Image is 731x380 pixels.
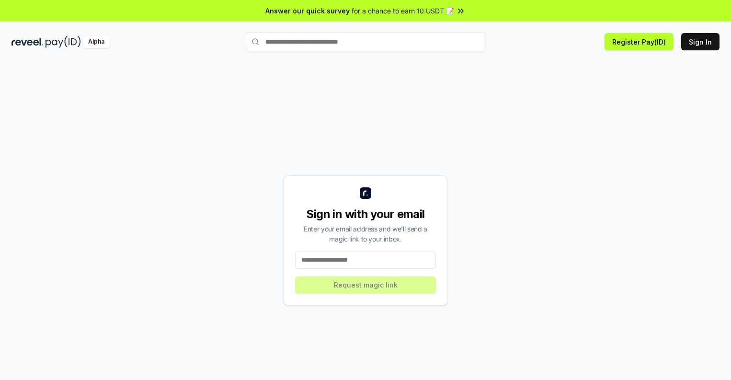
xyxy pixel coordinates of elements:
span: Answer our quick survey [265,6,350,16]
div: Enter your email address and we’ll send a magic link to your inbox. [295,224,436,244]
div: Alpha [83,36,110,48]
span: for a chance to earn 10 USDT 📝 [352,6,454,16]
div: Sign in with your email [295,207,436,222]
img: logo_small [360,187,371,199]
button: Register Pay(ID) [605,33,674,50]
img: reveel_dark [11,36,44,48]
img: pay_id [46,36,81,48]
button: Sign In [681,33,720,50]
